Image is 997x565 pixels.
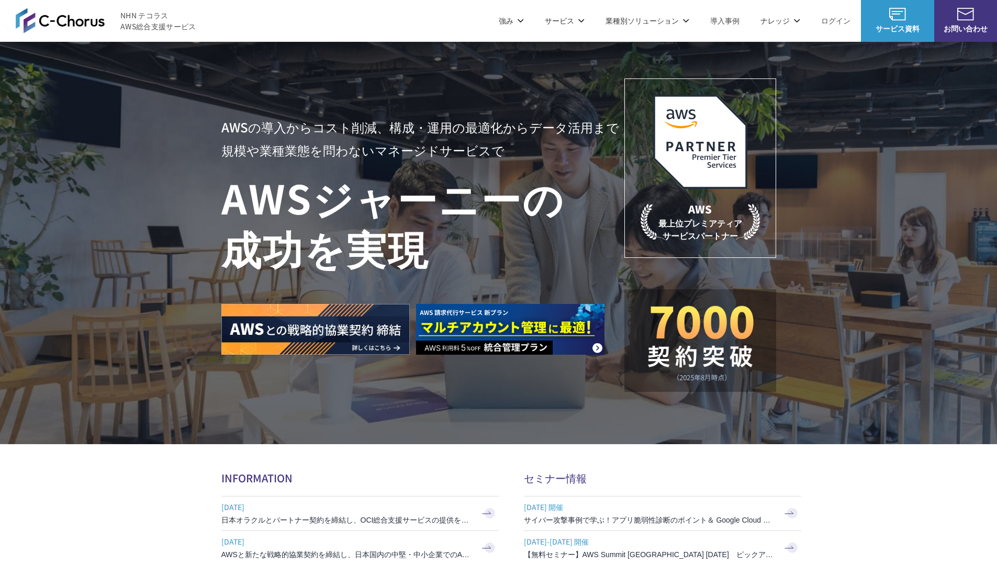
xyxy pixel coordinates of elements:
[221,496,499,530] a: [DATE] 日本オラクルとパートナー契約を締結し、OCI総合支援サービスの提供を開始
[524,549,775,560] h3: 【無料セミナー】AWS Summit [GEOGRAPHIC_DATA] [DATE] ピックアップセッション
[524,534,775,549] span: [DATE]-[DATE] 開催
[221,116,624,162] p: AWSの導入からコスト削減、 構成・運用の最適化からデータ活用まで 規模や業種業態を問わない マネージドサービスで
[221,531,499,565] a: [DATE] AWSと新たな戦略的協業契約を締結し、日本国内の中堅・中小企業でのAWS活用を加速
[221,515,473,525] h3: 日本オラクルとパートナー契約を締結し、OCI総合支援サービスの提供を開始
[688,201,712,217] em: AWS
[221,172,624,273] h1: AWS ジャーニーの 成功を実現
[221,549,473,560] h3: AWSと新たな戦略的協業契約を締結し、日本国内の中堅・中小企業でのAWS活用を加速
[653,95,747,189] img: AWSプレミアティアサービスパートナー
[221,304,410,355] img: AWSとの戦略的協業契約 締結
[957,8,974,20] img: お問い合わせ
[499,15,524,26] p: 強み
[710,15,740,26] a: 導入事例
[821,15,850,26] a: ログイン
[221,470,499,485] h2: INFORMATION
[120,10,196,32] span: NHN テコラス AWS総合支援サービス
[606,15,689,26] p: 業種別ソリューション
[524,499,775,515] span: [DATE] 開催
[524,531,801,565] a: [DATE]-[DATE] 開催 【無料セミナー】AWS Summit [GEOGRAPHIC_DATA] [DATE] ピックアップセッション
[416,304,604,355] img: AWS請求代行サービス 統合管理プラン
[889,8,906,20] img: AWS総合支援サービス C-Chorus サービス資料
[641,201,760,242] p: 最上位プレミアティア サービスパートナー
[861,23,934,34] span: サービス資料
[524,515,775,525] h3: サイバー攻撃事例で学ぶ！アプリ脆弱性診断のポイント＆ Google Cloud セキュリティ対策
[545,15,585,26] p: サービス
[16,8,105,33] img: AWS総合支援サービス C-Chorus
[524,496,801,530] a: [DATE] 開催 サイバー攻撃事例で学ぶ！アプリ脆弱性診断のポイント＆ Google Cloud セキュリティ対策
[934,23,997,34] span: お問い合わせ
[221,534,473,549] span: [DATE]
[221,499,473,515] span: [DATE]
[760,15,800,26] p: ナレッジ
[16,8,196,33] a: AWS総合支援サービス C-Chorus NHN テコラスAWS総合支援サービス
[524,470,801,485] h2: セミナー情報
[645,305,755,381] img: 契約件数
